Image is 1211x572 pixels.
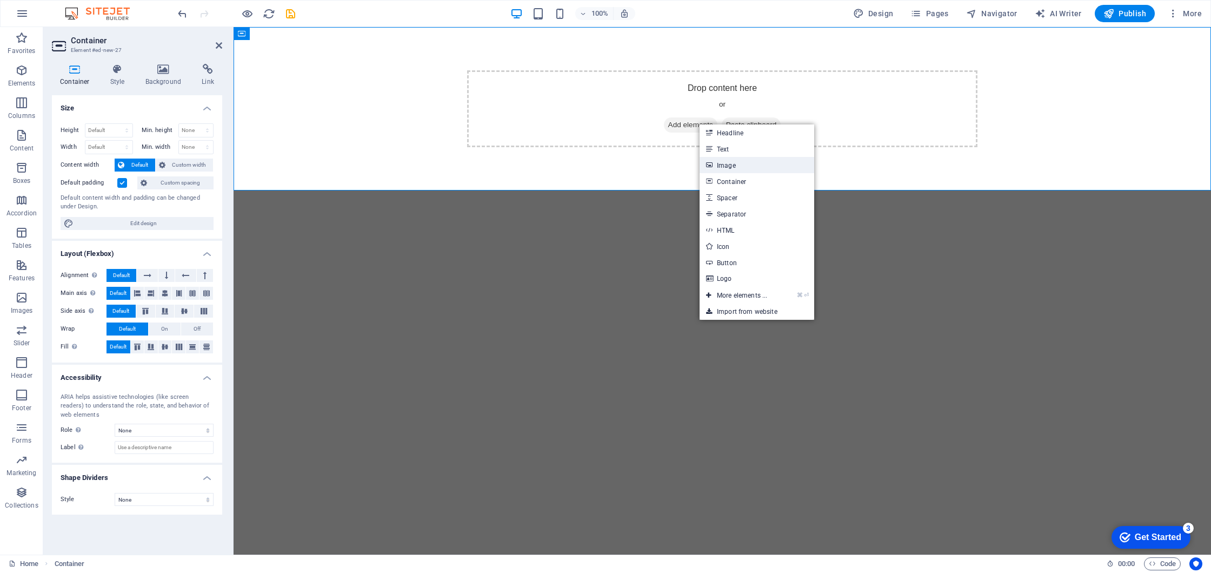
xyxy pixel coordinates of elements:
h4: Container [52,64,102,87]
p: Images [11,306,33,315]
h6: 100% [591,7,609,20]
button: AI Writer [1030,5,1086,22]
h4: Layout (Flexbox) [52,241,222,260]
h4: Background [137,64,194,87]
a: Headline [700,124,814,141]
div: 3 [80,2,91,13]
a: HTML [700,222,814,238]
button: On [149,323,181,336]
p: Favorites [8,47,35,55]
a: ⌘⏎More elements ... [700,287,774,304]
a: Spacer [700,189,814,206]
h4: Style [102,64,137,87]
i: ⏎ [804,292,809,299]
p: Forms [12,436,31,445]
span: Default [128,159,152,172]
button: Click here to leave preview mode and continue editing [241,7,254,20]
label: Width [61,144,85,150]
a: Image [700,157,814,173]
button: Pages [906,5,953,22]
button: Default [107,323,148,336]
h2: Container [71,36,222,45]
a: Click to cancel selection. Double-click to open Pages [9,557,38,570]
span: Default [119,323,136,336]
button: Navigator [962,5,1022,22]
h4: Size [52,95,222,115]
button: 100% [575,7,614,20]
h3: Element #ed-new-27 [71,45,201,55]
nav: breadcrumb [55,557,85,570]
i: On resize automatically adjust zoom level to fit chosen device. [620,9,629,18]
label: Side axis [61,305,107,318]
h4: Link [194,64,222,87]
a: Logo [700,271,814,287]
a: Container [700,173,814,189]
p: Elements [8,79,36,88]
span: Edit design [77,217,210,230]
span: Default [113,269,130,282]
p: Header [11,371,32,380]
span: Default [110,287,127,300]
button: Default [107,305,136,318]
p: Slider [14,339,30,347]
a: Separator [700,206,814,222]
span: 00 00 [1118,557,1135,570]
label: Content width [61,159,115,172]
div: ARIA helps assistive technologies (like screen readers) to understand the role, state, and behavi... [61,393,214,420]
p: Content [10,144,34,153]
button: save [284,7,297,20]
p: Boxes [13,176,31,185]
label: Height [61,127,85,133]
span: Custom width [169,159,210,172]
span: : [1126,560,1127,568]
button: Edit design [61,217,214,230]
input: Use a descriptive name [115,441,214,454]
button: Publish [1095,5,1155,22]
button: Usercentrics [1189,557,1202,570]
i: Reload page [263,8,275,20]
span: Role [61,424,84,437]
button: Custom width [156,159,214,172]
p: Accordion [6,209,37,218]
label: Label [61,441,115,454]
i: Undo: Add element (Ctrl+Z) [176,8,189,20]
p: Marketing [6,469,36,477]
button: Default [107,269,136,282]
p: Collections [5,501,38,510]
span: Navigator [966,8,1017,19]
button: undo [176,7,189,20]
span: Default [112,305,129,318]
a: Icon [700,238,814,254]
div: Get Started 3 items remaining, 40% complete [9,5,88,28]
button: Default [115,159,155,172]
button: Code [1144,557,1181,570]
label: Default padding [61,176,117,189]
button: More [1163,5,1206,22]
span: Design [853,8,894,19]
img: Editor Logo [62,7,143,20]
div: Get Started [32,12,78,22]
span: Pages [910,8,948,19]
i: Save (Ctrl+S) [284,8,297,20]
h4: Shape Dividers [52,465,222,484]
a: Text [700,141,814,157]
span: On [161,323,168,336]
label: Alignment [61,269,107,282]
div: Drop content here [234,43,744,120]
span: AI Writer [1035,8,1082,19]
i: ⌘ [797,292,803,299]
label: Wrap [61,323,107,336]
button: Custom spacing [137,176,214,189]
span: Custom spacing [150,176,210,189]
span: Default [110,340,127,353]
a: Import from website [700,304,814,320]
p: Features [9,274,35,282]
p: Tables [12,241,31,250]
button: Off [181,323,213,336]
h4: Accessibility [52,365,222,384]
p: Footer [12,404,31,412]
button: reload [262,7,275,20]
span: Click to select. Double-click to edit [55,557,85,570]
label: Min. width [142,144,178,150]
p: Columns [8,111,35,120]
